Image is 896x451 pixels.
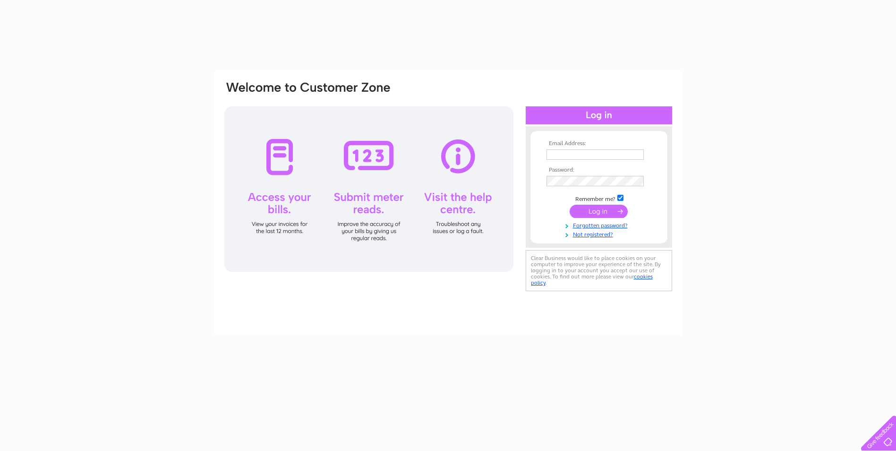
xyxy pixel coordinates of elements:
[544,167,654,173] th: Password:
[531,273,653,286] a: cookies policy
[544,140,654,147] th: Email Address:
[546,229,654,238] a: Not registered?
[570,205,628,218] input: Submit
[546,220,654,229] a: Forgotten password?
[544,193,654,203] td: Remember me?
[526,250,672,291] div: Clear Business would like to place cookies on your computer to improve your experience of the sit...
